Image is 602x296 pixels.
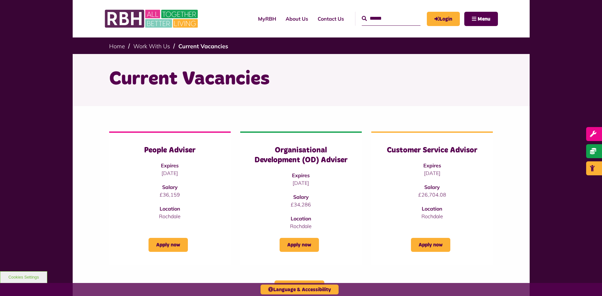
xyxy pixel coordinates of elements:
img: RBH [104,6,200,31]
strong: Expires [161,162,179,169]
p: £26,704.08 [384,191,480,198]
h3: Customer Service Advisor [384,145,480,155]
p: Rochdale [384,212,480,220]
a: About Us [281,10,313,27]
iframe: Netcall Web Assistant for live chat [573,267,602,296]
a: Home [109,43,125,50]
strong: Location [422,205,442,212]
p: [DATE] [253,179,349,187]
p: Rochdale [122,212,218,220]
a: Apply now [411,238,450,252]
h3: Organisational Development (OD) Adviser [253,145,349,165]
strong: Salary [293,194,309,200]
p: £34,286 [253,201,349,208]
strong: Location [160,205,180,212]
a: MyRBH [427,12,460,26]
p: [DATE] [384,169,480,177]
strong: Expires [423,162,441,169]
a: Apply now [149,238,188,252]
a: MyRBH [253,10,281,27]
strong: Expires [292,172,310,178]
h1: Current Vacancies [109,67,493,91]
p: Rochdale [253,222,349,230]
a: Apply now [280,238,319,252]
strong: Salary [162,184,178,190]
span: Menu [478,17,490,22]
strong: Salary [424,184,440,190]
a: Work With Us [133,43,170,50]
strong: Location [291,215,311,222]
a: Contact Us [313,10,349,27]
a: Current Vacancies [178,43,228,50]
button: Navigation [464,12,498,26]
p: [DATE] [122,169,218,177]
a: Login/Register [275,280,324,294]
h3: People Adviser [122,145,218,155]
p: £36,159 [122,191,218,198]
button: Language & Accessibility [261,285,339,294]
